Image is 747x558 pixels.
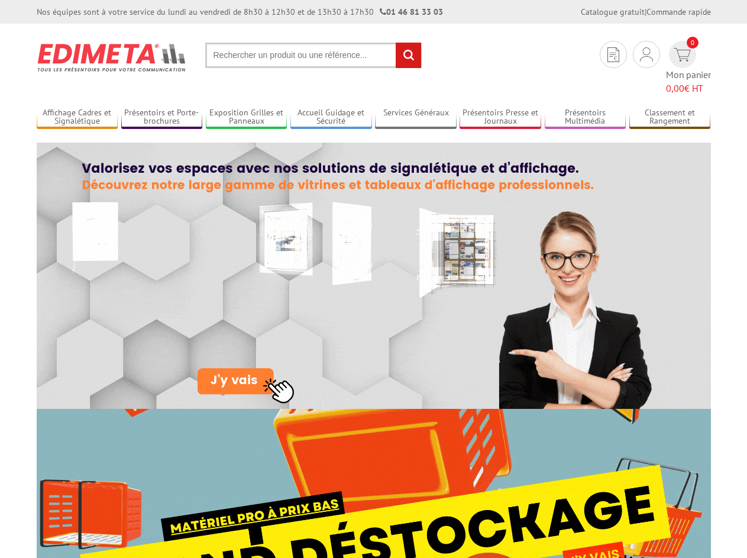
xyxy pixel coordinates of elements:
span: Mon panier [666,68,711,95]
a: Services Généraux [375,108,457,127]
input: rechercher [396,43,421,68]
span: 0 [687,37,699,49]
a: Accueil Guidage et Sécurité [290,108,372,127]
a: Exposition Grilles et Panneaux [206,108,287,127]
a: Présentoirs Multimédia [545,108,626,127]
a: Commande rapide [646,7,711,17]
a: Classement et Rangement [629,108,711,127]
a: Affichage Cadres et Signalétique [37,108,118,127]
span: € HT [666,82,711,95]
a: Présentoirs et Porte-brochures [121,108,203,127]
a: Catalogue gratuit [581,7,645,17]
a: devis rapide 0 Mon panier 0,00€ HT [666,41,711,95]
img: devis rapide [674,48,691,62]
span: 0,00 [666,82,684,94]
div: Nos équipes sont à votre service du lundi au vendredi de 8h30 à 12h30 et de 13h30 à 17h30 [37,6,443,18]
img: devis rapide [640,47,653,62]
div: | [581,6,711,18]
strong: 01 46 81 33 03 [380,7,443,17]
input: Rechercher un produit ou une référence... [205,43,422,68]
a: Présentoirs Presse et Journaux [460,108,541,127]
img: devis rapide [607,47,619,62]
img: Présentoir, panneau, stand - Edimeta - PLV, affichage, mobilier bureau, entreprise [37,36,187,79]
